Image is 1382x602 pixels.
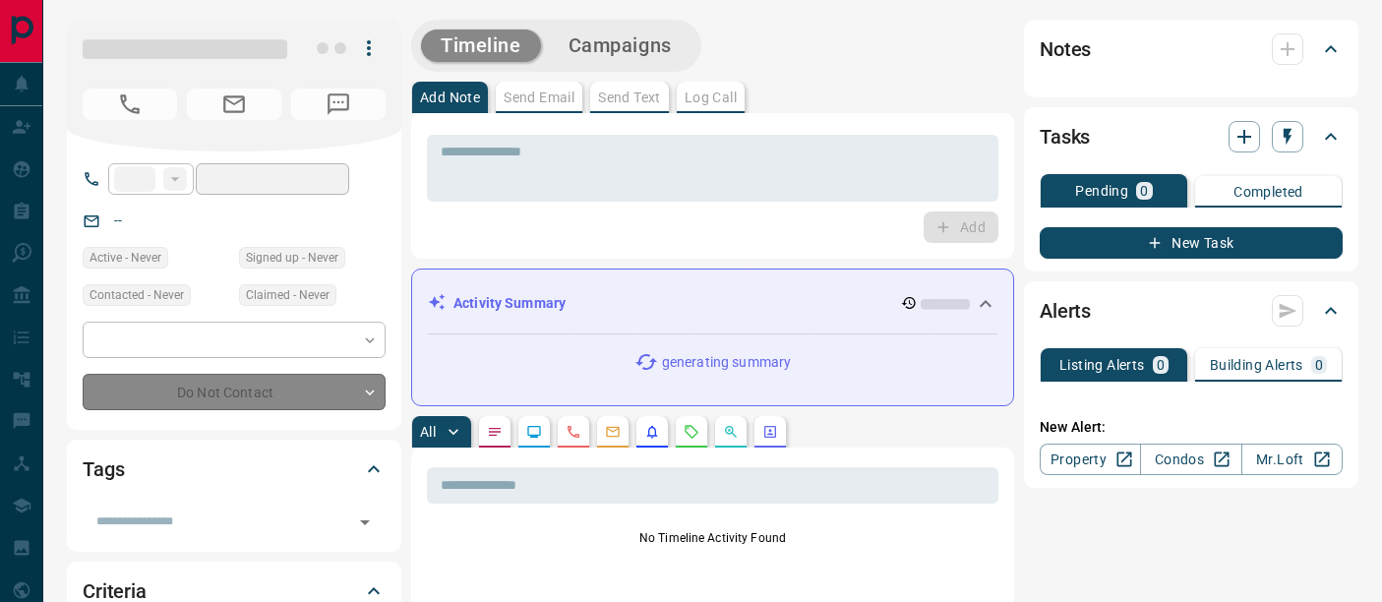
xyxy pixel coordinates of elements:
p: Completed [1233,185,1303,199]
h2: Alerts [1040,295,1091,327]
span: No Number [291,89,386,120]
svg: Emails [605,424,621,440]
a: Mr.Loft [1241,444,1343,475]
p: Listing Alerts [1059,358,1145,372]
svg: Calls [566,424,581,440]
svg: Requests [684,424,699,440]
svg: Lead Browsing Activity [526,424,542,440]
button: Timeline [421,30,541,62]
div: Tasks [1040,113,1343,160]
svg: Listing Alerts [644,424,660,440]
button: Campaigns [549,30,691,62]
h2: Tasks [1040,121,1090,152]
a: -- [114,212,122,228]
div: Tags [83,446,386,493]
span: Active - Never [90,248,161,268]
p: 0 [1315,358,1323,372]
a: Property [1040,444,1141,475]
button: New Task [1040,227,1343,259]
p: 0 [1140,184,1148,198]
p: 0 [1157,358,1165,372]
svg: Notes [487,424,503,440]
p: New Alert: [1040,417,1343,438]
div: Activity Summary [428,285,997,322]
div: Do Not Contact [83,374,386,410]
span: No Number [83,89,177,120]
span: Claimed - Never [246,285,330,305]
span: Contacted - Never [90,285,184,305]
div: Alerts [1040,287,1343,334]
a: Condos [1140,444,1241,475]
button: Open [351,509,379,536]
h2: Notes [1040,33,1091,65]
p: generating summary [662,352,791,373]
h2: Tags [83,453,124,485]
svg: Opportunities [723,424,739,440]
p: Pending [1075,184,1128,198]
span: Signed up - Never [246,248,338,268]
svg: Agent Actions [762,424,778,440]
span: No Email [187,89,281,120]
p: Building Alerts [1210,358,1303,372]
p: Add Note [420,90,480,104]
p: No Timeline Activity Found [427,529,998,547]
p: All [420,425,436,439]
p: Activity Summary [453,293,566,314]
div: Notes [1040,26,1343,73]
